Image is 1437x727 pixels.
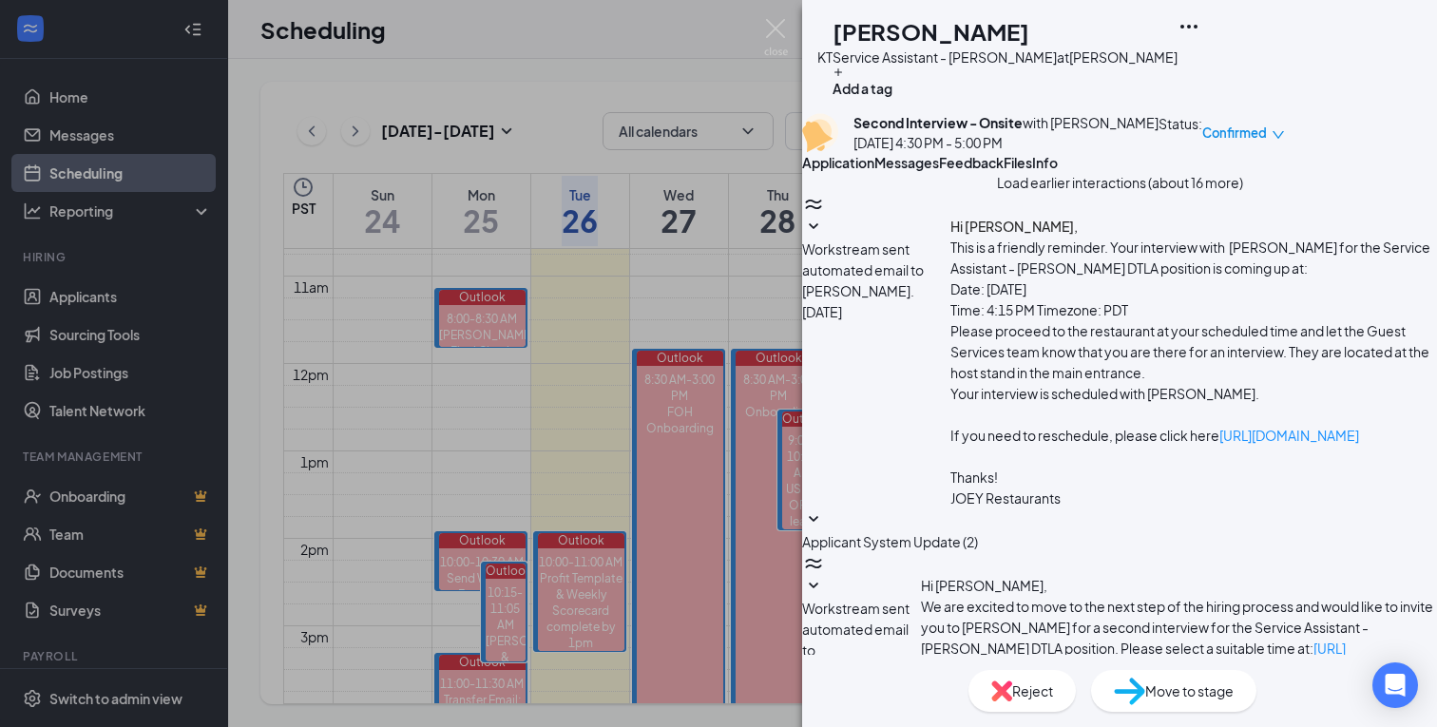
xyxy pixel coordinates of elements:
svg: WorkstreamLogo [802,193,825,216]
div: [DATE] 4:30 PM - 5:00 PM [853,132,1159,153]
p: Date: [DATE] [950,278,1437,299]
span: Feedback [939,154,1004,171]
p: Your interview is scheduled with [PERSON_NAME]. [950,383,1437,404]
div: Open Intercom Messenger [1372,662,1418,708]
div: Status : [1159,113,1202,153]
svg: WorkstreamLogo [802,552,825,575]
span: Workstream sent automated email to [PERSON_NAME]. [802,600,914,679]
span: down [1272,128,1285,142]
span: Application [802,154,874,171]
span: Confirmed [1202,124,1267,143]
div: with [PERSON_NAME] [853,113,1159,132]
h1: [PERSON_NAME] [833,15,1029,48]
svg: SmallChevronDown [802,575,825,598]
div: KT [817,47,833,67]
p: If you need to reschedule, please click here [950,425,1437,446]
span: Files [1004,154,1032,171]
svg: SmallChevronDown [802,508,825,531]
span: Info [1032,154,1058,171]
b: Second Interview - Onsite [853,114,1023,131]
h4: Hi [PERSON_NAME], [950,216,1437,237]
button: PlusAdd a tag [833,67,892,99]
span: Move to stage [1145,680,1234,701]
p: Hi [PERSON_NAME], [921,575,1437,596]
span: [DATE] [802,301,842,322]
p: Time: 4:15 PM Timezone: PDT [950,299,1437,320]
span: Reject [1012,680,1053,701]
span: Messages [874,154,939,171]
svg: SmallChevronDown [802,216,825,239]
span: Workstream sent automated email to [PERSON_NAME]. [802,240,924,299]
span: Applicant System Update (2) [802,533,978,550]
svg: Plus [833,67,844,78]
p: This is a friendly reminder. Your interview with [PERSON_NAME] for the Service Assistant - [PERSO... [950,237,1437,278]
svg: Ellipses [1178,15,1200,38]
button: Load earlier interactions (about 16 more) [997,172,1243,193]
button: SmallChevronDownApplicant System Update (2) [802,508,978,552]
div: Service Assistant - [PERSON_NAME] at [PERSON_NAME] [833,48,1178,67]
p: JOEY Restaurants [950,488,1437,508]
p: Please proceed to the restaurant at your scheduled time and let the Guest Services team know that... [950,320,1437,383]
p: We are excited to move to the next step of the hiring process and would like to invite you to [PE... [921,596,1437,679]
p: Thanks! [950,467,1437,488]
a: [URL][DOMAIN_NAME] [1219,427,1359,444]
